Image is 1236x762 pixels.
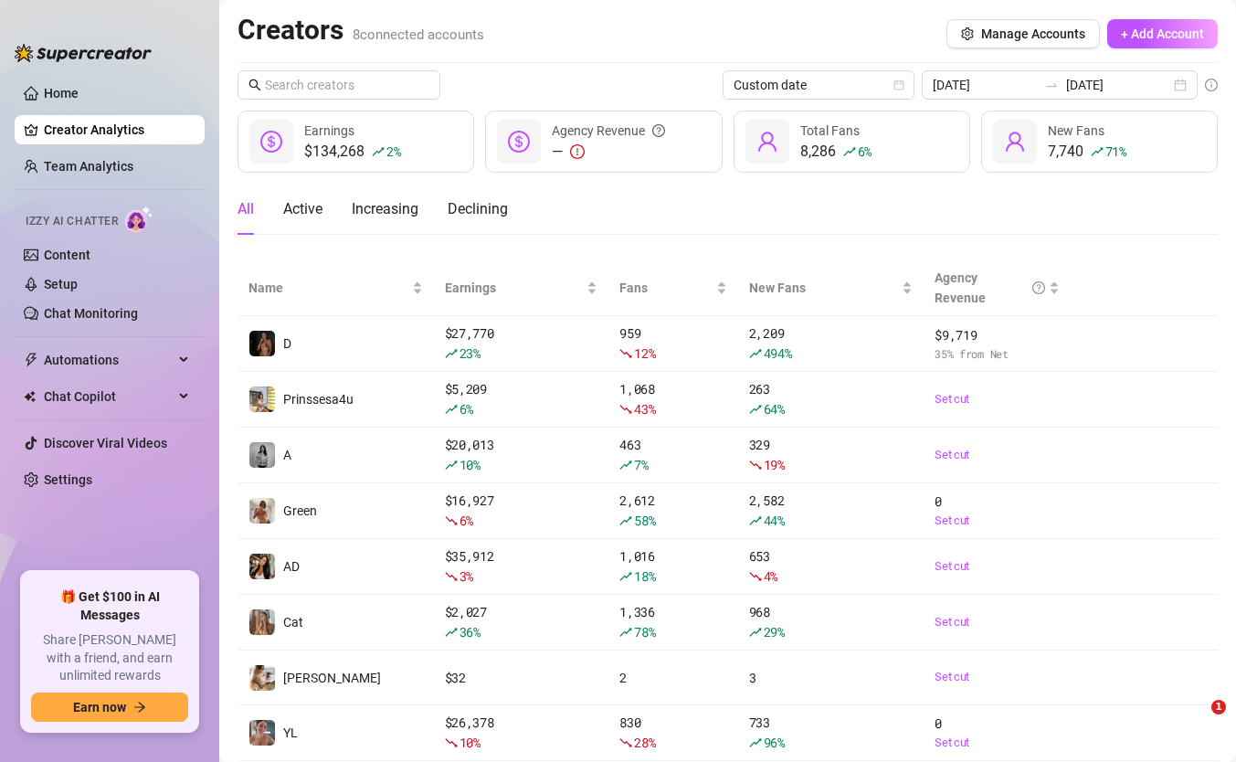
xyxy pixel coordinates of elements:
[619,491,727,531] div: 2,612
[73,700,126,714] span: Earn now
[619,570,632,583] span: rise
[935,345,1060,363] span: 35 % from Net
[749,668,913,688] div: 3
[445,347,458,360] span: rise
[249,720,275,746] img: YL
[619,403,632,416] span: fall
[619,602,727,642] div: 1,336
[445,668,597,688] div: $ 32
[283,725,298,740] span: YL
[1205,79,1218,91] span: info-circle
[445,459,458,471] span: rise
[935,714,1060,752] div: 0
[44,159,133,174] a: Team Analytics
[283,559,300,574] span: AD
[738,260,924,316] th: New Fans
[634,567,655,585] span: 18 %
[133,701,146,714] span: arrow-right
[44,86,79,101] a: Home
[634,400,655,418] span: 43 %
[448,198,508,220] div: Declining
[44,277,78,291] a: Setup
[24,353,38,367] span: thunderbolt
[1044,78,1059,92] span: to
[734,71,903,99] span: Custom date
[619,736,632,749] span: fall
[552,141,665,163] div: —
[749,491,913,531] div: 2,582
[460,623,481,640] span: 36 %
[935,492,1060,530] div: 0
[935,557,1060,576] a: Set cut
[238,13,484,48] h2: Creators
[434,260,608,316] th: Earnings
[764,456,785,473] span: 19 %
[800,141,872,163] div: 8,286
[619,278,713,298] span: Fans
[445,570,458,583] span: fall
[372,145,385,158] span: rise
[1121,26,1204,41] span: + Add Account
[249,386,275,412] img: Prinssesa4u
[260,131,282,153] span: dollar-circle
[460,567,473,585] span: 3 %
[935,325,1060,345] span: $ 9,719
[445,713,597,753] div: $ 26,378
[764,512,785,529] span: 44 %
[1091,145,1104,158] span: rise
[981,26,1085,41] span: Manage Accounts
[634,512,655,529] span: 58 %
[749,278,898,298] span: New Fans
[1004,131,1026,153] span: user
[238,260,434,316] th: Name
[764,400,785,418] span: 64 %
[248,79,261,91] span: search
[1105,143,1126,160] span: 71 %
[460,400,473,418] span: 6 %
[249,554,275,579] img: AD
[265,75,415,95] input: Search creators
[31,588,188,624] span: 🎁 Get $100 in AI Messages
[749,323,913,364] div: 2,209
[764,567,777,585] span: 4 %
[1048,123,1104,138] span: New Fans
[652,121,665,141] span: question-circle
[283,615,303,630] span: Cat
[935,446,1060,464] a: Set cut
[749,713,913,753] div: 733
[26,213,118,230] span: Izzy AI Chatter
[749,435,913,475] div: 329
[445,403,458,416] span: rise
[634,456,648,473] span: 7 %
[749,403,762,416] span: rise
[249,442,275,468] img: A
[44,248,90,262] a: Content
[304,123,354,138] span: Earnings
[44,472,92,487] a: Settings
[619,668,727,688] div: 2
[619,514,632,527] span: rise
[749,379,913,419] div: 263
[552,121,665,141] div: Agency Revenue
[935,613,1060,631] a: Set cut
[764,623,785,640] span: 29 %
[961,27,974,40] span: setting
[749,347,762,360] span: rise
[445,323,597,364] div: $ 27,770
[44,382,174,411] span: Chat Copilot
[843,145,856,158] span: rise
[353,26,484,43] span: 8 connected accounts
[749,736,762,749] span: rise
[445,435,597,475] div: $ 20,013
[249,331,275,356] img: D
[935,268,1045,308] div: Agency Revenue
[283,392,354,407] span: Prinssesa4u
[460,734,481,751] span: 10 %
[800,123,860,138] span: Total Fans
[749,626,762,639] span: rise
[935,668,1060,686] a: Set cut
[238,198,254,220] div: All
[1048,141,1126,163] div: 7,740
[460,512,473,529] span: 6 %
[283,671,381,685] span: [PERSON_NAME]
